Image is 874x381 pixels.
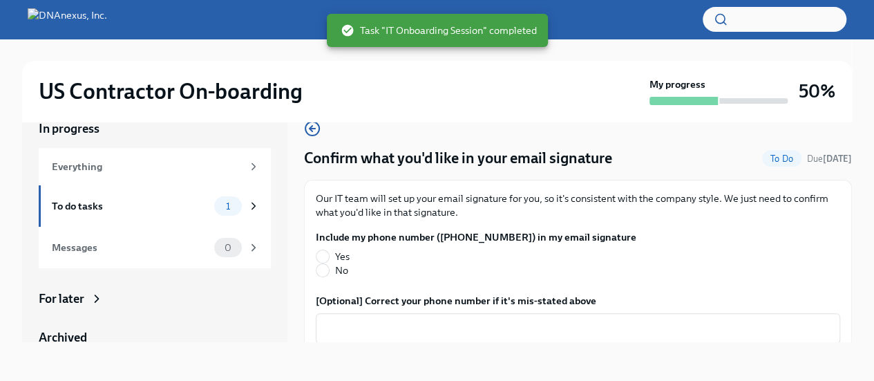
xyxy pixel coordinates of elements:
div: To do tasks [52,198,209,214]
div: Everything [52,159,242,174]
a: Messages0 [39,227,271,268]
strong: [DATE] [823,154,852,164]
img: DNAnexus, Inc. [28,8,107,30]
span: No [335,263,348,277]
a: In progress [39,120,271,137]
p: Our IT team will set up your email signature for you, so it's consistent with the company style. ... [316,192,840,219]
h4: Confirm what you'd like in your email signature [304,148,612,169]
label: [Optional] Correct your phone number if it's mis-stated above [316,294,840,308]
span: Task "IT Onboarding Session" completed [341,24,537,37]
span: To Do [762,154,801,164]
span: Yes [335,250,350,263]
span: 0 [216,243,240,253]
a: To do tasks1 [39,185,271,227]
a: Archived [39,329,271,346]
h2: US Contractor On-boarding [39,77,303,105]
div: For later [39,290,84,307]
span: October 17th, 2025 11:00 [807,152,852,165]
div: Messages [52,240,209,255]
a: For later [39,290,271,307]
h3: 50% [799,79,835,104]
a: Everything [39,148,271,185]
span: 1 [218,201,238,212]
span: Due [807,154,852,164]
strong: My progress [649,77,705,91]
label: Include my phone number ([PHONE_NUMBER]) in my email signature [316,230,636,244]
